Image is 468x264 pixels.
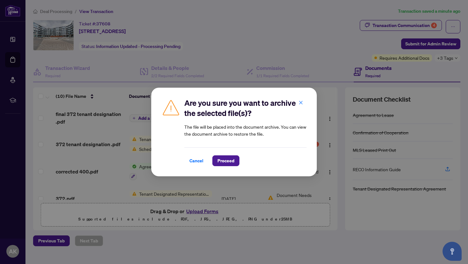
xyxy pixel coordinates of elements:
[161,98,181,117] img: Caution Icon
[184,123,307,137] article: The file will be placed into the document archive. You can view the document archive to restore t...
[443,242,462,261] button: Open asap
[184,155,209,166] button: Cancel
[189,156,203,166] span: Cancel
[217,156,234,166] span: Proceed
[212,155,239,166] button: Proceed
[184,98,307,118] h2: Are you sure you want to archive the selected file(s)?
[299,100,303,105] span: close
